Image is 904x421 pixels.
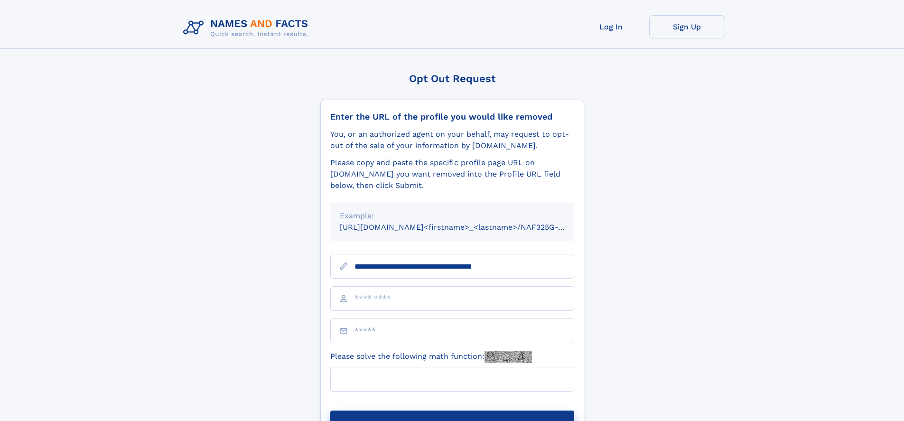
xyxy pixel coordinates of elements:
small: [URL][DOMAIN_NAME]<firstname>_<lastname>/NAF325G-xxxxxxxx [340,223,592,232]
div: You, or an authorized agent on your behalf, may request to opt-out of the sale of your informatio... [330,129,574,151]
img: Logo Names and Facts [179,15,316,41]
div: Example: [340,210,565,222]
a: Sign Up [649,15,725,38]
a: Log In [573,15,649,38]
div: Enter the URL of the profile you would like removed [330,112,574,122]
label: Please solve the following math function: [330,351,532,363]
div: Opt Out Request [320,73,584,84]
div: Please copy and paste the specific profile page URL on [DOMAIN_NAME] you want removed into the Pr... [330,157,574,191]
